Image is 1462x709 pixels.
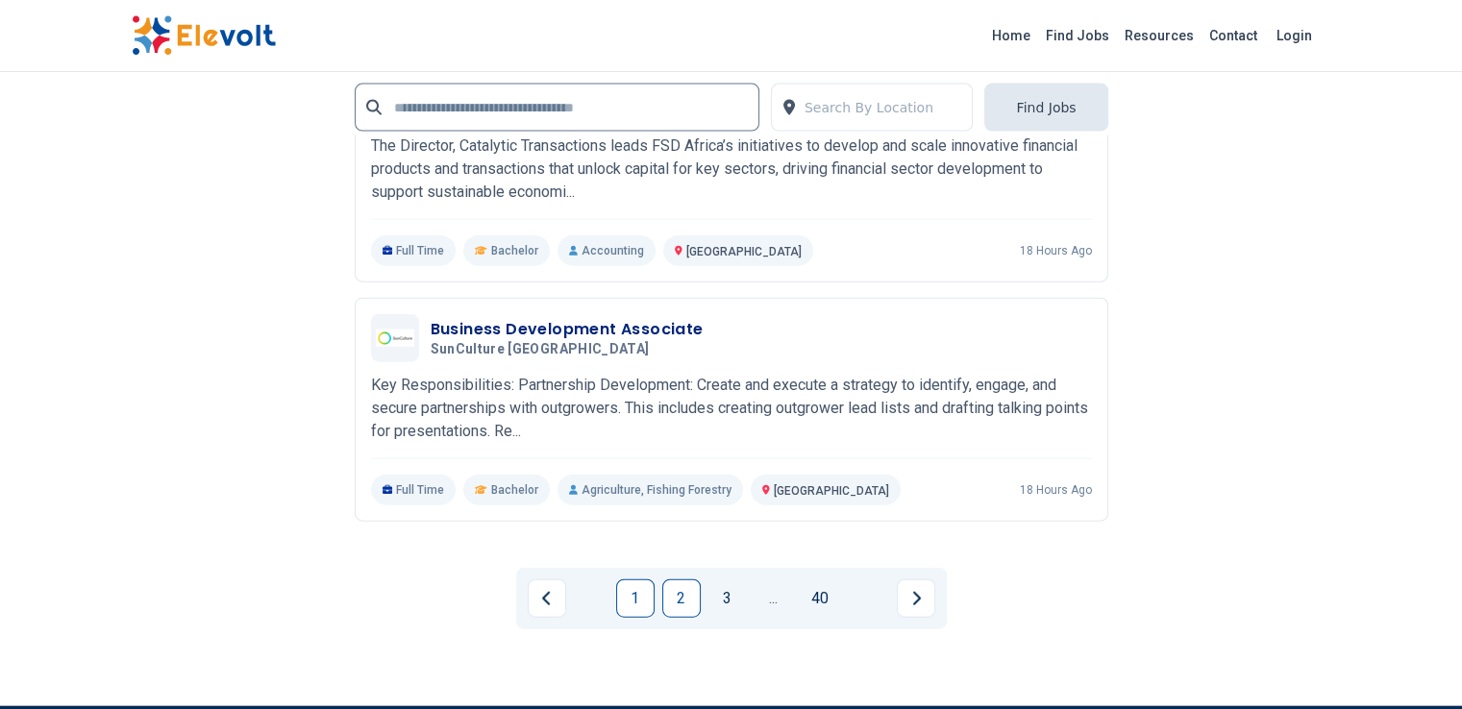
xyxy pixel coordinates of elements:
[708,579,747,618] a: Page 3
[774,484,889,498] span: [GEOGRAPHIC_DATA]
[984,20,1038,51] a: Home
[1020,243,1092,258] p: 18 hours ago
[371,475,457,505] p: Full Time
[371,134,1092,204] p: The Director, Catalytic Transactions leads FSD Africa’s initiatives to develop and scale innovati...
[371,374,1092,443] p: Key Responsibilities: Partnership Development: Create and execute a strategy to identify, engage,...
[371,235,457,266] p: Full Time
[371,75,1092,266] a: FSD AfricaDirector, Catalytic TransactionsFSD [GEOGRAPHIC_DATA]The Director, Catalytic Transactio...
[528,579,566,618] a: Previous page
[431,341,650,358] span: SunCulture [GEOGRAPHIC_DATA]
[132,15,276,56] img: Elevolt
[1265,16,1324,55] a: Login
[662,579,701,618] a: Page 2
[558,235,656,266] p: Accounting
[558,475,743,505] p: Agriculture, Fishing Forestry
[491,243,538,258] span: Bachelor
[1038,20,1117,51] a: Find Jobs
[1020,482,1092,498] p: 18 hours ago
[984,84,1107,132] button: Find Jobs
[755,579,793,618] a: Jump forward
[1117,20,1202,51] a: Resources
[1202,20,1265,51] a: Contact
[616,579,655,618] a: Page 1 is your current page
[376,330,414,347] img: SunCulture Kenya
[528,579,935,618] ul: Pagination
[686,245,802,258] span: [GEOGRAPHIC_DATA]
[371,314,1092,505] a: SunCulture KenyaBusiness Development AssociateSunCulture [GEOGRAPHIC_DATA]Key Responsibilities: P...
[491,482,538,498] span: Bachelor
[431,318,704,341] h3: Business Development Associate
[1366,617,1462,709] iframe: Chat Widget
[897,579,935,618] a: Next page
[801,579,839,618] a: Page 40
[132,7,370,583] iframe: Advertisement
